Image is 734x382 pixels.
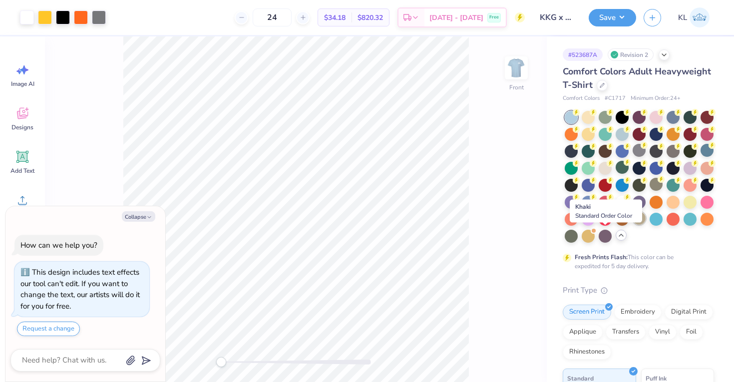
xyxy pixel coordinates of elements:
[575,212,632,220] span: Standard Order Color
[631,94,681,103] span: Minimum Order: 24 +
[358,12,383,23] span: $820.32
[563,325,603,340] div: Applique
[563,48,603,61] div: # 523687A
[680,325,703,340] div: Foil
[575,253,698,271] div: This color can be expedited for 5 day delivery.
[20,267,140,311] div: This design includes text effects our tool can't edit. If you want to change the text, our artist...
[606,325,646,340] div: Transfers
[429,12,483,23] span: [DATE] - [DATE]
[563,305,611,320] div: Screen Print
[11,123,33,131] span: Designs
[122,211,155,222] button: Collapse
[216,357,226,367] div: Accessibility label
[506,58,526,78] img: Front
[649,325,677,340] div: Vinyl
[614,305,662,320] div: Embroidery
[605,94,626,103] span: # C1717
[665,305,713,320] div: Digital Print
[678,12,687,23] span: KL
[253,8,292,26] input: – –
[10,167,34,175] span: Add Text
[20,240,97,250] div: How can we help you?
[570,200,642,223] div: Khaki
[509,83,524,92] div: Front
[563,345,611,360] div: Rhinestones
[563,285,714,296] div: Print Type
[17,322,80,336] button: Request a change
[489,14,499,21] span: Free
[532,7,581,27] input: Untitled Design
[11,80,34,88] span: Image AI
[563,65,711,91] span: Comfort Colors Adult Heavyweight T-Shirt
[575,253,628,261] strong: Fresh Prints Flash:
[563,94,600,103] span: Comfort Colors
[674,7,714,27] a: KL
[690,7,710,27] img: Katelyn Lizano
[608,48,654,61] div: Revision 2
[589,9,636,26] button: Save
[324,12,346,23] span: $34.18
